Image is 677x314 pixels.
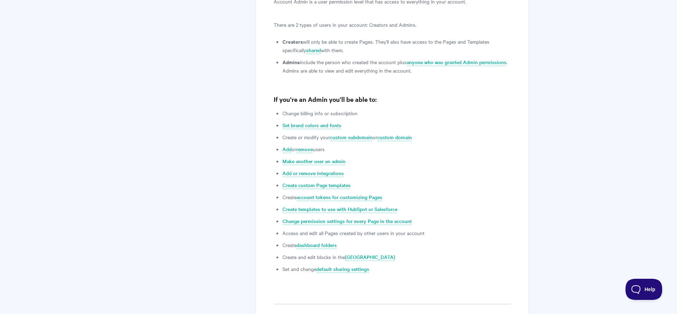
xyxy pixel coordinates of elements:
a: custom domain [377,134,412,141]
li: Access and edit all Pages created by other users in your account [282,229,511,237]
a: remove [296,146,313,153]
a: Change permission settings for every Page in the account [282,217,412,225]
iframe: Toggle Customer Support [626,279,663,300]
a: anyone who was granted Admin permissions [407,59,506,66]
li: Create and edit blocks in the [282,253,511,261]
a: [GEOGRAPHIC_DATA] [345,253,395,261]
h3: If you're an Admin you'll be able to: [274,94,511,104]
a: Add [282,146,292,153]
li: Change billing info or subscription [282,109,511,117]
a: Make another user an admin [282,158,346,165]
li: Create [282,193,511,201]
a: Create templates to use with HubSpot or Salesforce [282,205,397,213]
li: Create or modify your or [282,133,511,141]
a: dashboard folders [297,241,337,249]
li: Set and change [282,265,511,273]
a: Add or remove integrations [282,170,344,177]
li: or users [282,145,511,153]
a: Set brand colors and fonts [282,122,341,129]
a: account tokens for customizing Pages [297,193,382,201]
p: There are 2 types of users in your account: Creators and Admins. [274,20,511,29]
a: shared [306,47,321,54]
li: include the person who created the account plus . Admins are able to view and edit everything in ... [282,58,511,75]
strong: Creators [282,38,303,45]
strong: Admins [282,58,300,66]
a: Create custom Page templates [282,181,350,189]
li: Create [282,241,511,249]
a: default sharing settings [316,265,369,273]
li: will only be able to create Pages. They'll also have access to the Pages and Templates specifical... [282,37,511,54]
a: custom subdomain [330,134,373,141]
